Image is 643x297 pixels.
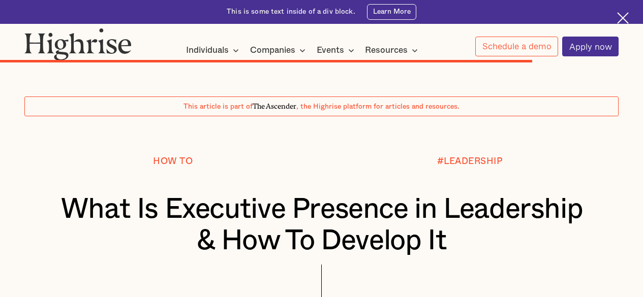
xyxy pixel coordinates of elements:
[475,37,558,56] a: Schedule a demo
[617,12,629,24] img: Cross icon
[317,44,357,56] div: Events
[49,194,594,257] h1: What Is Executive Presence in Leadership & How To Develop It
[153,156,193,167] div: How To
[317,44,344,56] div: Events
[296,103,460,110] span: , the Highrise platform for articles and resources.
[250,44,309,56] div: Companies
[183,103,253,110] span: This article is part of
[24,28,132,60] img: Highrise logo
[186,44,242,56] div: Individuals
[186,44,229,56] div: Individuals
[562,37,619,56] a: Apply now
[227,7,355,17] div: This is some text inside of a div block.
[253,101,296,109] span: The Ascender
[437,156,503,167] div: #LEADERSHIP
[250,44,295,56] div: Companies
[367,4,416,20] a: Learn More
[365,44,421,56] div: Resources
[365,44,408,56] div: Resources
